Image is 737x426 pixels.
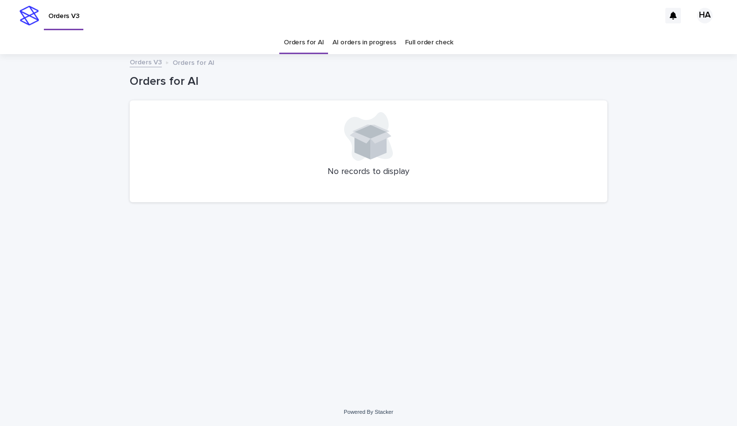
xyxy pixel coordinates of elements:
p: No records to display [141,167,596,177]
a: Orders V3 [130,56,162,67]
a: Full order check [405,31,453,54]
a: Orders for AI [284,31,324,54]
div: HA [697,8,713,23]
img: stacker-logo-s-only.png [19,6,39,25]
a: AI orders in progress [332,31,396,54]
h1: Orders for AI [130,75,607,89]
a: Powered By Stacker [344,409,393,415]
p: Orders for AI [173,57,214,67]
